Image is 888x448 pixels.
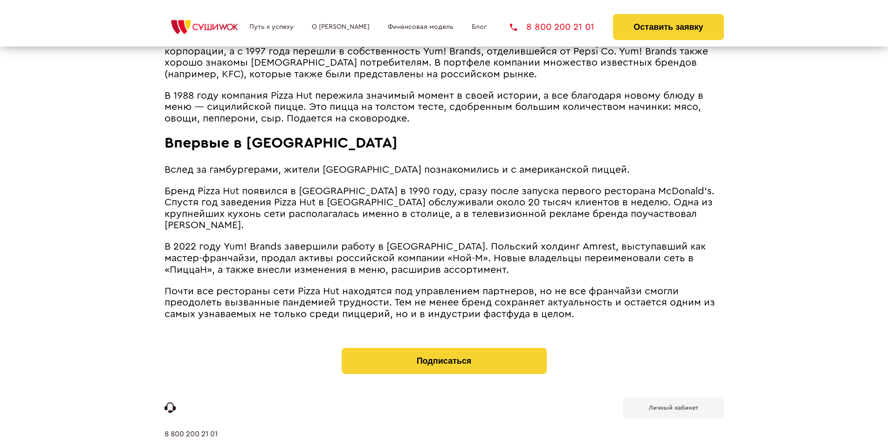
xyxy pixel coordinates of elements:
a: Финансовая модель [388,23,454,31]
span: 8 800 200 21 01 [526,22,594,32]
span: Почти все рестораны сети Pizza Hut находятся под управлением партнеров, но не все франчайзи смогл... [165,286,715,319]
button: Подписаться [342,348,547,374]
span: В 1988 году компания Pizza Hut пережила значимый момент в своей истории, а все благодаря новому б... [165,91,703,123]
span: В 2022 году Yum! Brands завершили работу в [GEOGRAPHIC_DATA]. Польский холдинг Amrest, выступавши... [165,242,706,274]
a: 8 800 200 21 01 [510,22,594,32]
b: Личный кабинет [649,405,698,411]
a: О [PERSON_NAME] [312,23,370,31]
a: Блог [472,23,487,31]
span: Вслед за гамбургерами, жители [GEOGRAPHIC_DATA] познакомились и с американской пиццей. [165,165,630,175]
span: Бренд Pizza Hut появился в [GEOGRAPHIC_DATA] в 1990 году, сразу после запуска первого ресторана M... [165,186,715,231]
a: Личный кабинет [623,397,724,418]
a: Путь к успеху [249,23,294,31]
span: В конце семидесятых сеть приобрели Pepsi Co. Двадцать лет пиццерии находились под контролем миров... [165,35,708,79]
button: Оставить заявку [613,14,723,40]
span: Впервые в [GEOGRAPHIC_DATA] [165,136,397,150]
